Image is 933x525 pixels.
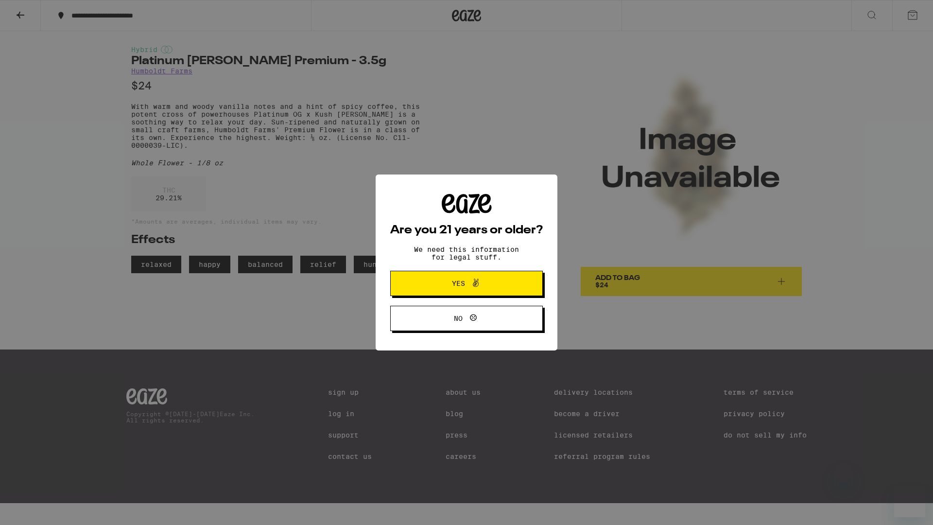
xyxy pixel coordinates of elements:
button: No [390,306,543,331]
p: We need this information for legal stuff. [406,245,527,261]
iframe: Button to launch messaging window [894,486,925,517]
h2: Are you 21 years or older? [390,225,543,236]
iframe: Close message [834,463,853,482]
span: Yes [452,280,465,287]
span: No [454,315,463,322]
button: Yes [390,271,543,296]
